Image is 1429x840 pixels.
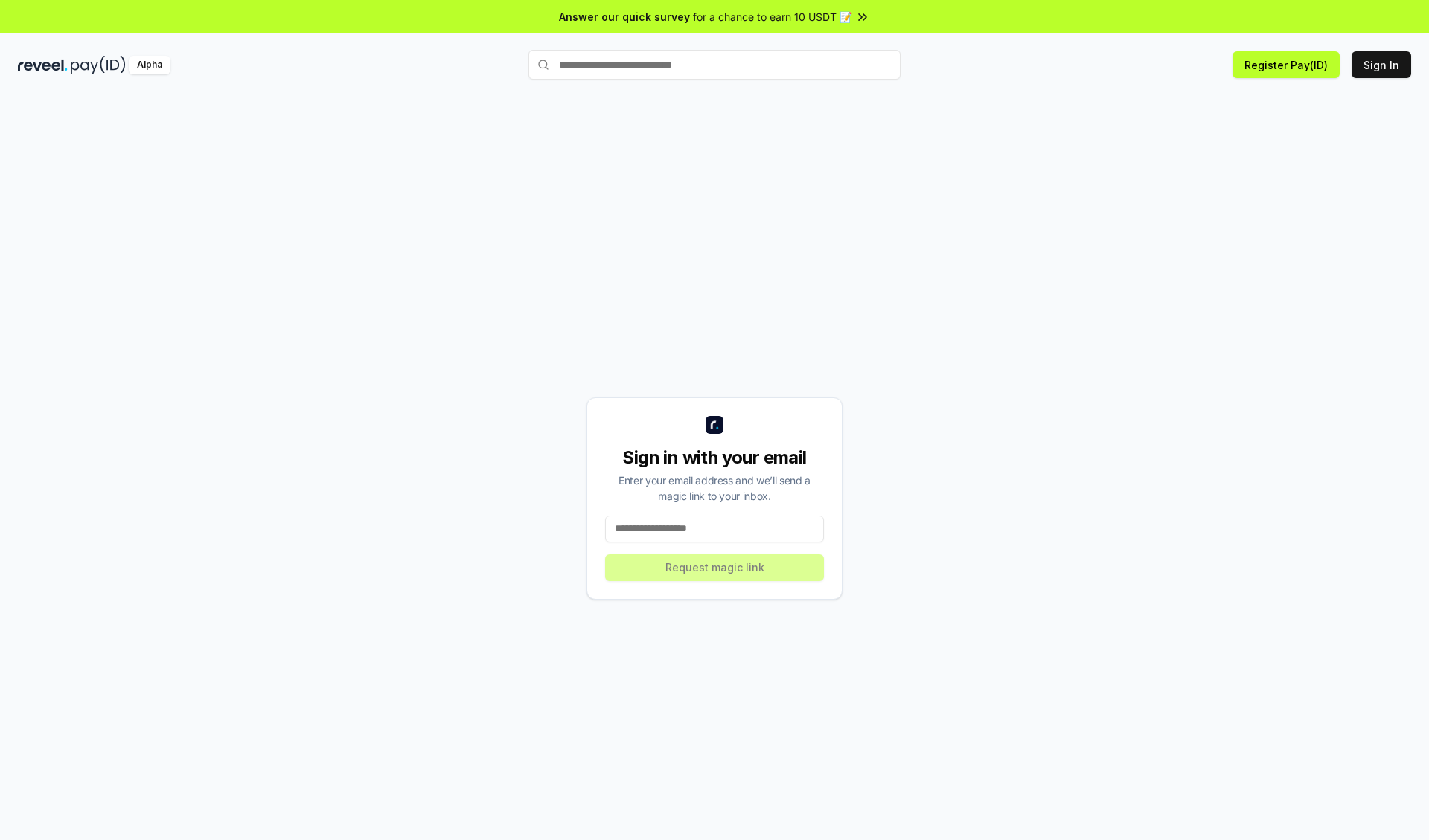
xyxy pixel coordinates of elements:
span: Answer our quick survey [559,9,690,25]
img: logo_small [706,416,723,434]
span: for a chance to earn 10 USDT 📝 [693,9,852,25]
div: Alpha [129,56,170,74]
button: Register Pay(ID) [1233,51,1340,78]
div: Sign in with your email [605,446,824,469]
img: reveel_dark [18,56,68,74]
img: pay_id [71,56,126,74]
button: Sign In [1352,51,1411,78]
div: Enter your email address and we’ll send a magic link to your inbox. [605,472,824,504]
